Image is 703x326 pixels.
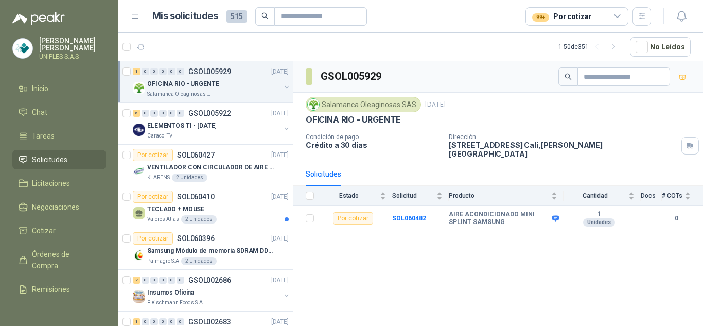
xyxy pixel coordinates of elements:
[564,186,641,206] th: Cantidad
[168,277,175,284] div: 0
[159,277,167,284] div: 0
[12,221,106,241] a: Cotizar
[306,168,341,180] div: Solicitudes
[12,197,106,217] a: Negociaciones
[133,110,140,117] div: 6
[308,99,319,110] img: Company Logo
[271,109,289,118] p: [DATE]
[133,249,145,261] img: Company Logo
[449,186,564,206] th: Producto
[12,245,106,276] a: Órdenes de Compra
[12,150,106,169] a: Solicitudes
[177,151,215,159] p: SOL060427
[142,318,149,325] div: 0
[147,215,179,224] p: Valores Atlas
[583,218,615,227] div: Unidades
[271,276,289,285] p: [DATE]
[333,212,373,225] div: Por cotizar
[133,290,145,303] img: Company Logo
[133,318,140,325] div: 1
[32,83,48,94] span: Inicio
[133,65,291,98] a: 1 0 0 0 0 0 GSOL005929[DATE] Company LogoOFICINA RIO - URGENTESalamanca Oleaginosas SAS
[558,39,622,55] div: 1 - 50 de 351
[39,54,106,60] p: UNIPLES S.A.S
[662,214,691,224] b: 0
[425,100,446,110] p: [DATE]
[142,277,149,284] div: 0
[133,124,145,136] img: Company Logo
[320,186,392,206] th: Estado
[150,110,158,117] div: 0
[168,110,175,117] div: 0
[181,257,217,265] div: 2 Unidades
[133,82,145,94] img: Company Logo
[177,318,184,325] div: 0
[150,277,158,284] div: 0
[32,225,56,236] span: Cotizar
[177,235,215,242] p: SOL060396
[32,249,96,271] span: Órdenes de Compra
[147,257,179,265] p: Palmagro S.A
[12,102,106,122] a: Chat
[662,192,682,199] span: # COTs
[150,318,158,325] div: 0
[271,150,289,160] p: [DATE]
[147,163,275,173] p: VENTILADOR CON CIRCULADOR DE AIRE MULTIPROPOSITO XPOWER DE 14"
[630,37,691,57] button: No Leídos
[133,277,140,284] div: 2
[181,215,217,224] div: 2 Unidades
[271,192,289,202] p: [DATE]
[188,318,231,325] p: GSOL002683
[662,186,703,206] th: # COTs
[177,110,184,117] div: 0
[147,204,204,214] p: TECLADO + MOUSE
[150,68,158,75] div: 0
[392,215,426,222] a: SOL060482
[271,67,289,77] p: [DATE]
[641,186,662,206] th: Docs
[32,178,70,189] span: Licitaciones
[147,288,194,298] p: Insumos Oficina
[147,79,219,89] p: OFICINA RIO - URGENTE
[320,192,378,199] span: Estado
[188,110,231,117] p: GSOL005922
[159,318,167,325] div: 0
[271,234,289,244] p: [DATE]
[13,39,32,58] img: Company Logo
[306,97,421,112] div: Salamanca Oleaginosas SAS
[142,68,149,75] div: 0
[133,274,291,307] a: 2 0 0 0 0 0 GSOL002686[DATE] Company LogoInsumos OficinaFleischmann Foods S.A.
[449,141,677,158] p: [STREET_ADDRESS] Cali , [PERSON_NAME][GEOGRAPHIC_DATA]
[392,192,434,199] span: Solicitud
[32,201,79,213] span: Negociaciones
[147,299,204,307] p: Fleischmann Foods S.A.
[532,13,549,22] div: 99+
[133,107,291,140] a: 6 0 0 0 0 0 GSOL005922[DATE] Company LogoELEMENTOS TI - [DATE]Caracol TV
[564,210,635,218] b: 1
[168,68,175,75] div: 0
[12,79,106,98] a: Inicio
[32,107,47,118] span: Chat
[321,68,383,84] h3: GSOL005929
[177,277,184,284] div: 0
[172,174,207,182] div: 2 Unidades
[306,133,441,141] p: Condición de pago
[565,73,572,80] span: search
[177,68,184,75] div: 0
[118,186,293,228] a: Por cotizarSOL060410[DATE] TECLADO + MOUSEValores Atlas2 Unidades
[261,12,269,20] span: search
[12,174,106,193] a: Licitaciones
[118,228,293,270] a: Por cotizarSOL060396[DATE] Company LogoSamsung Módulo de memoria SDRAM DDR4 M393A2G40DB0 de 16 GB...
[226,10,247,23] span: 515
[159,68,167,75] div: 0
[133,149,173,161] div: Por cotizar
[147,132,172,140] p: Caracol TV
[449,133,677,141] p: Dirección
[118,145,293,186] a: Por cotizarSOL060427[DATE] Company LogoVENTILADOR CON CIRCULADOR DE AIRE MULTIPROPOSITO XPOWER DE...
[39,37,106,52] p: [PERSON_NAME] [PERSON_NAME]
[12,280,106,299] a: Remisiones
[532,11,591,22] div: Por cotizar
[133,68,140,75] div: 1
[188,68,231,75] p: GSOL005929
[147,90,212,98] p: Salamanca Oleaginosas SAS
